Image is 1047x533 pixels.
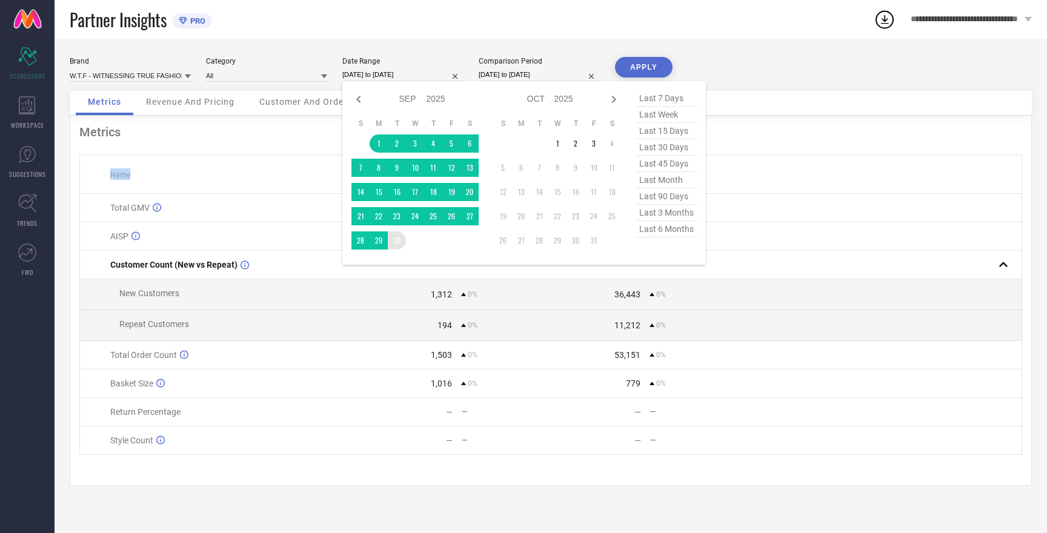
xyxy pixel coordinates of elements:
div: — [446,407,453,417]
td: Mon Oct 06 2025 [512,159,530,177]
div: Previous month [351,92,366,107]
th: Tuesday [388,119,406,128]
span: Total GMV [110,203,150,213]
td: Sun Sep 07 2025 [351,159,370,177]
td: Sun Oct 12 2025 [494,183,512,201]
td: Thu Oct 23 2025 [567,207,585,225]
td: Mon Sep 08 2025 [370,159,388,177]
div: — [650,408,739,416]
div: 53,151 [614,350,640,360]
th: Wednesday [548,119,567,128]
td: Tue Sep 09 2025 [388,159,406,177]
span: last 90 days [636,188,697,205]
td: Tue Sep 30 2025 [388,231,406,250]
td: Fri Oct 31 2025 [585,231,603,250]
span: Repeat Customers [119,319,189,329]
div: 36,443 [614,290,640,299]
td: Thu Sep 04 2025 [424,134,442,153]
div: Date Range [342,57,464,65]
span: last 15 days [636,123,697,139]
div: — [634,407,641,417]
button: APPLY [615,57,673,78]
span: Metrics [88,97,121,107]
span: last 6 months [636,221,697,237]
span: FWD [22,268,33,277]
span: Style Count [110,435,153,445]
td: Wed Sep 03 2025 [406,134,424,153]
td: Fri Oct 17 2025 [585,183,603,201]
div: Open download list [874,8,896,30]
th: Friday [442,119,460,128]
td: Tue Oct 14 2025 [530,183,548,201]
span: 0% [468,321,477,329]
span: Name [110,171,130,179]
div: 11,212 [614,320,640,330]
div: — [462,436,550,445]
th: Tuesday [530,119,548,128]
td: Tue Oct 21 2025 [530,207,548,225]
th: Wednesday [406,119,424,128]
td: Fri Oct 03 2025 [585,134,603,153]
div: Metrics [79,125,1022,139]
td: Thu Sep 25 2025 [424,207,442,225]
div: — [634,435,641,445]
span: last 3 months [636,205,697,221]
td: Sun Sep 14 2025 [351,183,370,201]
td: Thu Sep 11 2025 [424,159,442,177]
td: Sat Oct 11 2025 [603,159,621,177]
th: Sunday [494,119,512,128]
td: Wed Sep 24 2025 [406,207,424,225]
td: Tue Sep 16 2025 [388,183,406,201]
td: Sat Sep 13 2025 [460,159,479,177]
td: Wed Sep 17 2025 [406,183,424,201]
span: WORKSPACE [11,121,44,130]
div: — [462,408,550,416]
span: SCORECARDS [10,71,45,81]
td: Wed Oct 22 2025 [548,207,567,225]
span: 0% [656,379,666,388]
td: Sat Oct 18 2025 [603,183,621,201]
input: Select comparison period [479,68,600,81]
td: Fri Sep 05 2025 [442,134,460,153]
td: Fri Sep 19 2025 [442,183,460,201]
span: Basket Size [110,379,153,388]
td: Mon Oct 13 2025 [512,183,530,201]
span: New Customers [119,288,179,298]
span: Customer And Orders [259,97,352,107]
span: 0% [656,351,666,359]
td: Mon Sep 29 2025 [370,231,388,250]
td: Mon Oct 20 2025 [512,207,530,225]
span: last 45 days [636,156,697,172]
th: Friday [585,119,603,128]
td: Wed Oct 29 2025 [548,231,567,250]
th: Saturday [460,119,479,128]
td: Thu Oct 30 2025 [567,231,585,250]
div: — [446,435,453,445]
div: Next month [607,92,621,107]
td: Mon Sep 22 2025 [370,207,388,225]
td: Fri Oct 10 2025 [585,159,603,177]
td: Mon Oct 27 2025 [512,231,530,250]
td: Sat Sep 06 2025 [460,134,479,153]
td: Tue Sep 02 2025 [388,134,406,153]
span: Revenue And Pricing [146,97,234,107]
span: Partner Insights [70,7,167,32]
span: last 30 days [636,139,697,156]
span: last month [636,172,697,188]
span: 0% [656,290,666,299]
td: Wed Sep 10 2025 [406,159,424,177]
span: TRENDS [17,219,38,228]
td: Fri Oct 24 2025 [585,207,603,225]
td: Sat Sep 20 2025 [460,183,479,201]
span: Total Order Count [110,350,177,360]
td: Sat Oct 25 2025 [603,207,621,225]
div: Brand [70,57,191,65]
span: 0% [468,379,477,388]
div: Category [206,57,327,65]
td: Tue Oct 07 2025 [530,159,548,177]
td: Sun Oct 26 2025 [494,231,512,250]
td: Thu Oct 16 2025 [567,183,585,201]
td: Wed Oct 08 2025 [548,159,567,177]
td: Sun Oct 19 2025 [494,207,512,225]
span: last week [636,107,697,123]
